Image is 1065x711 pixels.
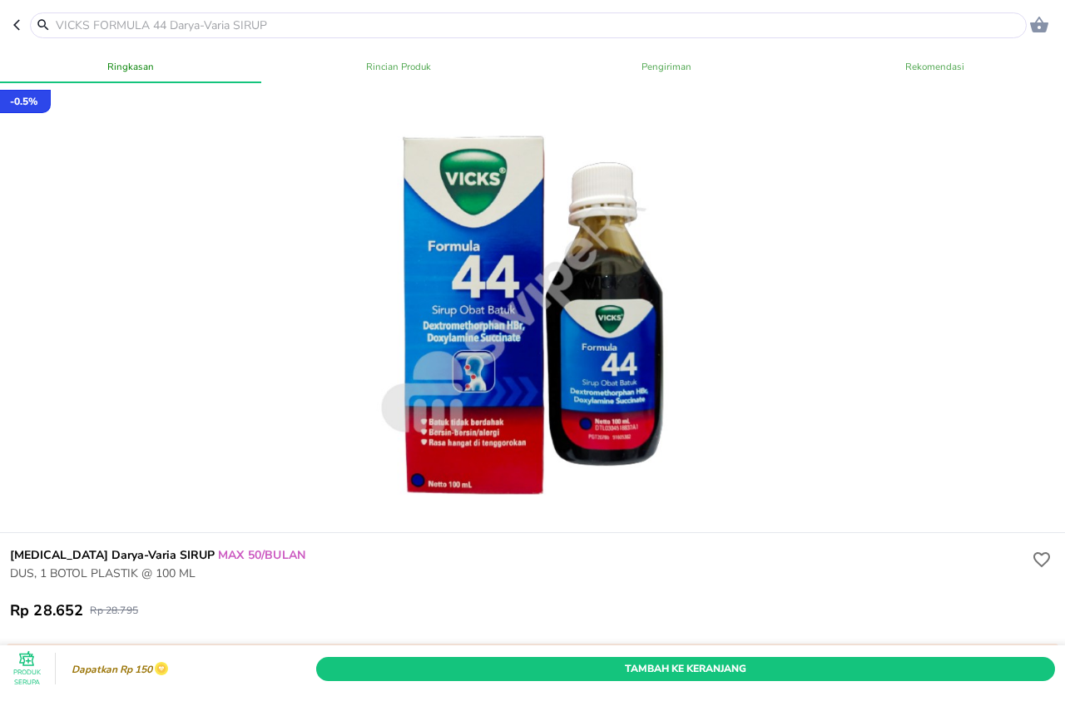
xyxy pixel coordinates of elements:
[316,657,1055,681] button: Tambah Ke Keranjang
[10,668,43,688] p: Produk Serupa
[329,660,1043,678] span: Tambah Ke Keranjang
[54,17,1023,34] input: VICKS FORMULA 44 Darya-Varia SIRUP
[275,58,523,75] span: Rincian Produk
[10,94,37,109] p: - 0.5 %
[810,58,1058,75] span: Rekomendasi
[10,565,1028,582] p: DUS, 1 BOTOL PLASTIK @ 100 ML
[10,546,1028,565] h6: [MEDICAL_DATA] Darya-Varia SIRUP
[10,653,43,686] button: Produk Serupa
[215,547,305,563] span: MAX 50/BULAN
[10,600,83,620] p: Rp 28.652
[542,58,790,75] span: Pengiriman
[7,58,255,75] span: Ringkasan
[90,604,137,617] p: Rp 28.795
[67,664,152,676] p: Dapatkan Rp 150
